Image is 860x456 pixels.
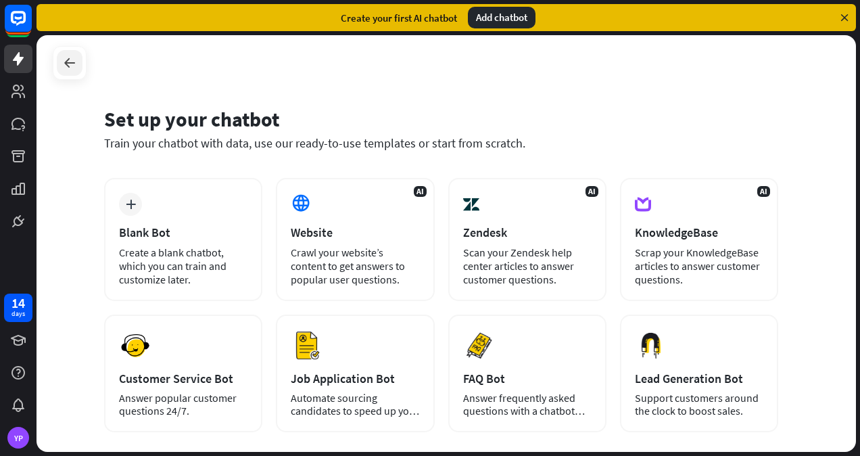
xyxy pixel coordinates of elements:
[11,309,25,319] div: days
[635,392,763,417] div: Support customers around the clock to boost sales.
[463,371,592,386] div: FAQ Bot
[11,297,25,309] div: 14
[7,427,29,449] div: YP
[341,12,457,24] div: Create your first AI chatbot
[291,225,419,240] div: Website
[468,7,535,28] div: Add chatbot
[414,186,427,197] span: AI
[291,392,419,417] div: Automate sourcing candidates to speed up your hiring process.
[119,246,247,286] div: Create a blank chatbot, which you can train and customize later.
[119,392,247,417] div: Answer popular customer questions 24/7.
[757,186,770,197] span: AI
[463,225,592,240] div: Zendesk
[463,246,592,286] div: Scan your Zendesk help center articles to answer customer questions.
[291,246,419,286] div: Crawl your website’s content to get answers to popular user questions.
[4,294,32,322] a: 14 days
[635,246,763,286] div: Scrap your KnowledgeBase articles to answer customer questions.
[635,371,763,386] div: Lead Generation Bot
[119,225,247,240] div: Blank Bot
[635,225,763,240] div: KnowledgeBase
[291,371,419,386] div: Job Application Bot
[11,5,51,46] button: Open LiveChat chat widget
[463,392,592,417] div: Answer frequently asked questions with a chatbot and save your time.
[104,106,778,132] div: Set up your chatbot
[126,200,136,209] i: plus
[586,186,598,197] span: AI
[104,135,778,151] div: Train your chatbot with data, use our ready-to-use templates or start from scratch.
[119,371,247,386] div: Customer Service Bot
